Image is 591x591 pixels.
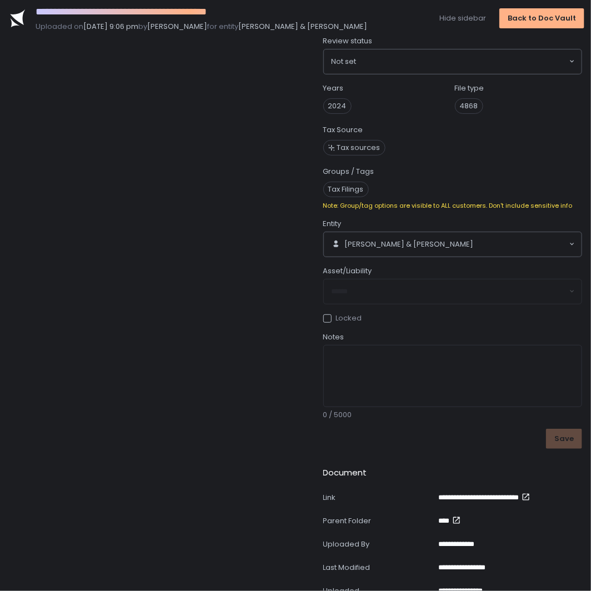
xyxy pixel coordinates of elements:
[323,410,582,420] div: 0 / 5000
[323,516,434,526] div: Parent Folder
[323,266,372,276] span: Asset/Liability
[324,232,582,257] div: Search for option
[323,83,344,93] label: Years
[83,21,138,32] span: [DATE] 9:06 pm
[323,219,342,229] span: Entity
[323,182,369,197] span: Tax Filings
[323,332,344,342] span: Notes
[323,98,352,114] span: 2024
[439,13,486,23] button: Hide sidebar
[238,21,367,32] span: [PERSON_NAME] & [PERSON_NAME]
[323,563,434,573] div: Last Modified
[323,539,434,549] div: Uploaded By
[357,56,568,67] input: Search for option
[455,98,483,114] span: 4868
[324,49,582,74] div: Search for option
[345,239,474,249] span: [PERSON_NAME] & [PERSON_NAME]
[474,239,568,250] input: Search for option
[508,13,576,23] div: Back to Doc Vault
[323,202,582,210] div: Note: Group/tag options are visible to ALL customers. Don't include sensitive info
[36,21,83,32] span: Uploaded on
[138,21,147,32] span: by
[455,83,484,93] label: File type
[323,125,363,135] label: Tax Source
[323,167,374,177] label: Groups / Tags
[147,21,207,32] span: [PERSON_NAME]
[323,493,434,503] div: Link
[323,36,373,46] span: Review status
[207,21,238,32] span: for entity
[323,467,367,479] h2: Document
[499,8,584,28] button: Back to Doc Vault
[332,56,357,67] span: Not set
[337,143,380,153] span: Tax sources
